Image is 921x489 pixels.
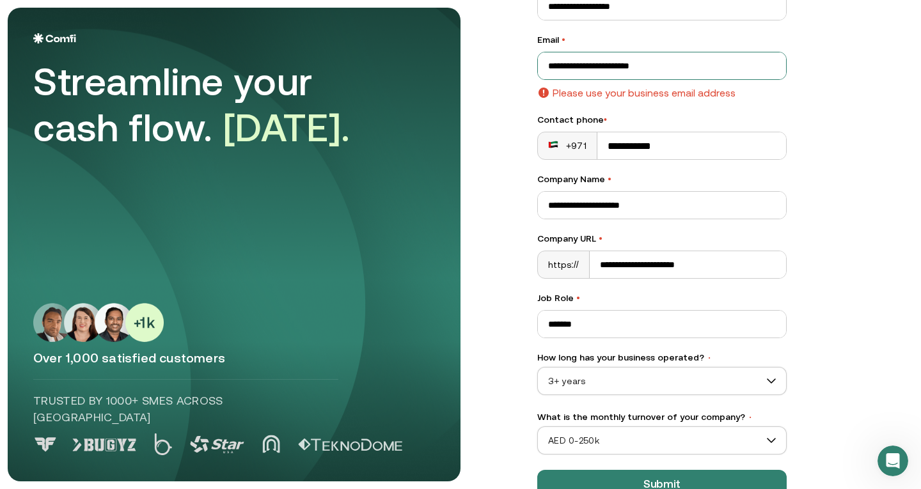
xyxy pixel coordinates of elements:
label: Job Role [537,291,787,305]
div: Streamline your cash flow. [33,59,391,151]
label: Company Name [537,173,787,186]
img: Logo 1 [72,439,136,451]
span: [DATE]. [223,105,350,150]
img: Logo 3 [190,436,244,453]
span: • [562,35,565,45]
span: 3+ years [538,371,786,391]
img: Logo 0 [33,437,58,452]
p: Over 1,000 satisfied customers [33,350,435,366]
img: Logo 4 [262,435,280,453]
label: How long has your business operated? [537,351,787,364]
img: Logo 2 [154,433,172,455]
span: • [608,174,611,184]
p: Trusted by 1000+ SMEs across [GEOGRAPHIC_DATA] [33,392,338,426]
label: What is the monthly turnover of your company? [537,410,787,424]
img: Logo 5 [298,439,402,451]
span: • [599,233,602,244]
span: • [576,293,580,303]
span: AED 0-250k [538,431,786,450]
label: Email [537,33,787,47]
span: • [748,413,753,422]
img: Logo [33,33,76,43]
p: Please use your business email address [553,85,736,100]
span: • [707,353,712,362]
span: • [604,114,607,125]
div: +971 [548,139,586,152]
div: https:// [538,251,590,278]
iframe: Intercom live chat [878,446,908,476]
label: Company URL [537,232,787,245]
div: Contact phone [537,113,787,127]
